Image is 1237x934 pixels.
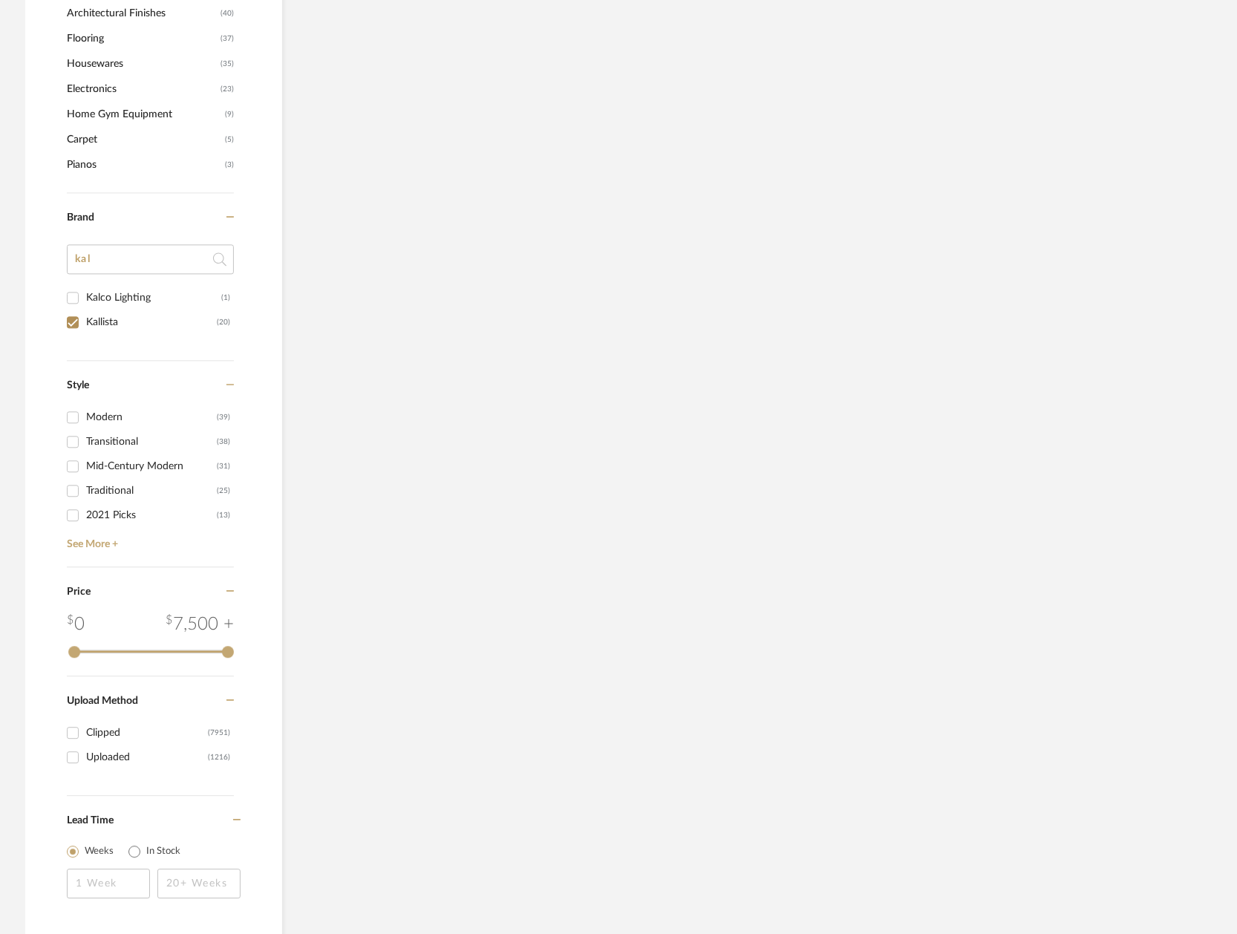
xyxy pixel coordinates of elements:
[67,1,217,26] span: Architectural Finishes
[217,479,230,503] div: (25)
[146,844,180,859] label: In Stock
[208,721,230,745] div: (7951)
[67,587,91,597] span: Price
[225,102,234,126] span: (9)
[217,454,230,478] div: (31)
[221,52,234,76] span: (35)
[221,1,234,25] span: (40)
[208,745,230,769] div: (1216)
[221,27,234,50] span: (37)
[67,102,221,127] span: Home Gym Equipment
[67,51,217,76] span: Housewares
[86,503,217,527] div: 2021 Picks
[225,128,234,151] span: (5)
[86,405,217,429] div: Modern
[63,527,234,551] a: See More +
[217,405,230,429] div: (39)
[86,479,217,503] div: Traditional
[67,380,89,391] span: Style
[67,244,234,274] input: Search Brands
[166,611,234,638] div: 7,500 +
[67,152,221,177] span: Pianos
[217,430,230,454] div: (38)
[67,815,114,826] span: Lead Time
[67,76,217,102] span: Electronics
[86,721,208,745] div: Clipped
[221,286,230,310] div: (1)
[217,503,230,527] div: (13)
[86,286,221,310] div: Kalco Lighting
[67,611,85,638] div: 0
[67,869,150,898] input: 1 Week
[217,310,230,334] div: (20)
[67,696,138,706] span: Upload Method
[225,153,234,177] span: (3)
[85,844,114,859] label: Weeks
[221,77,234,101] span: (23)
[86,430,217,454] div: Transitional
[67,127,221,152] span: Carpet
[86,745,208,769] div: Uploaded
[67,212,94,223] span: Brand
[157,869,241,898] input: 20+ Weeks
[86,310,217,334] div: Kallista
[86,454,217,478] div: Mid-Century Modern
[67,26,217,51] span: Flooring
